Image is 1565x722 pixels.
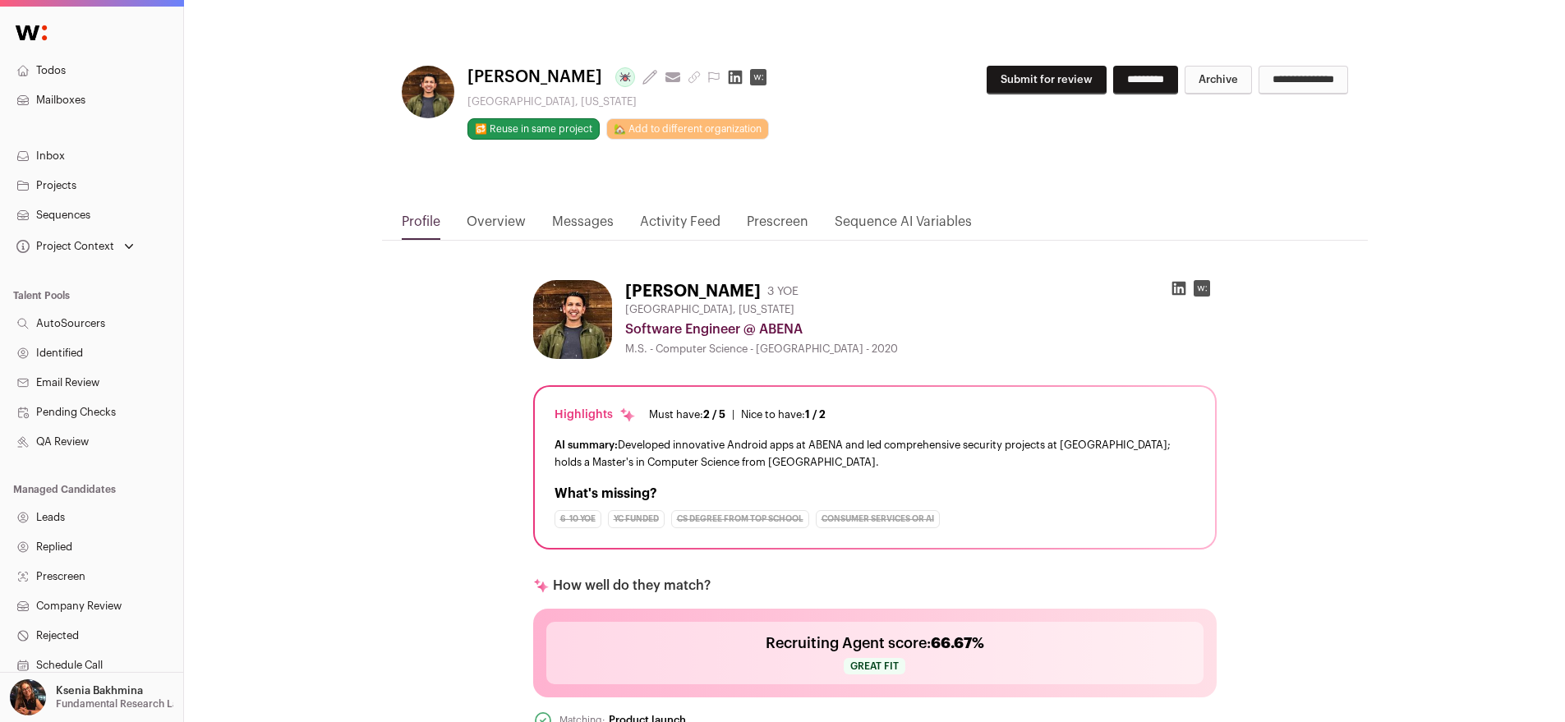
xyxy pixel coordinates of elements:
span: 1 / 2 [805,409,826,420]
div: M.S. - Computer Science - [GEOGRAPHIC_DATA] - 2020 [625,343,1217,356]
div: 6-10 YOE [555,510,601,528]
img: 13968079-medium_jpg [10,679,46,715]
p: Ksenia Bakhmina [56,684,143,697]
span: [PERSON_NAME] [467,66,602,89]
h2: What's missing? [555,484,1195,504]
a: Activity Feed [640,212,720,240]
span: 66.67% [931,636,984,651]
img: Wellfound [7,16,56,49]
div: Highlights [555,407,636,423]
button: Submit for review [987,66,1107,94]
div: CS degree from top school [671,510,809,528]
span: 2 / 5 [703,409,725,420]
div: 3 YOE [767,283,799,300]
div: Project Context [13,240,114,253]
button: Open dropdown [7,679,177,715]
a: Sequence AI Variables [835,212,972,240]
img: 20694b1857fa695fd00a53a1d41fb5b1c4ce0758e1427a61f5736856db7bf778 [402,66,454,118]
div: YC Funded [608,510,665,528]
div: Developed innovative Android apps at ABENA and led comprehensive security projects at [GEOGRAPHIC... [555,436,1195,471]
a: Prescreen [747,212,808,240]
button: 🔂 Reuse in same project [467,118,600,140]
p: How well do they match? [553,576,711,596]
img: 20694b1857fa695fd00a53a1d41fb5b1c4ce0758e1427a61f5736856db7bf778 [533,280,612,359]
a: Messages [552,212,614,240]
a: Profile [402,212,440,240]
h1: [PERSON_NAME] [625,280,761,303]
a: Overview [467,212,526,240]
div: Software Engineer @ ABENA [625,320,1217,339]
p: Fundamental Research Labs [56,697,190,711]
div: [GEOGRAPHIC_DATA], [US_STATE] [467,95,773,108]
ul: | [649,408,826,421]
span: [GEOGRAPHIC_DATA], [US_STATE] [625,303,794,316]
div: Consumer Services or AI [816,510,940,528]
a: 🏡 Add to different organization [606,118,769,140]
div: Must have: [649,408,725,421]
h2: Recruiting Agent score: [766,632,984,655]
span: AI summary: [555,439,618,450]
div: Nice to have: [741,408,826,421]
button: Archive [1185,66,1252,94]
span: Great fit [844,658,905,674]
button: Open dropdown [13,235,137,258]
